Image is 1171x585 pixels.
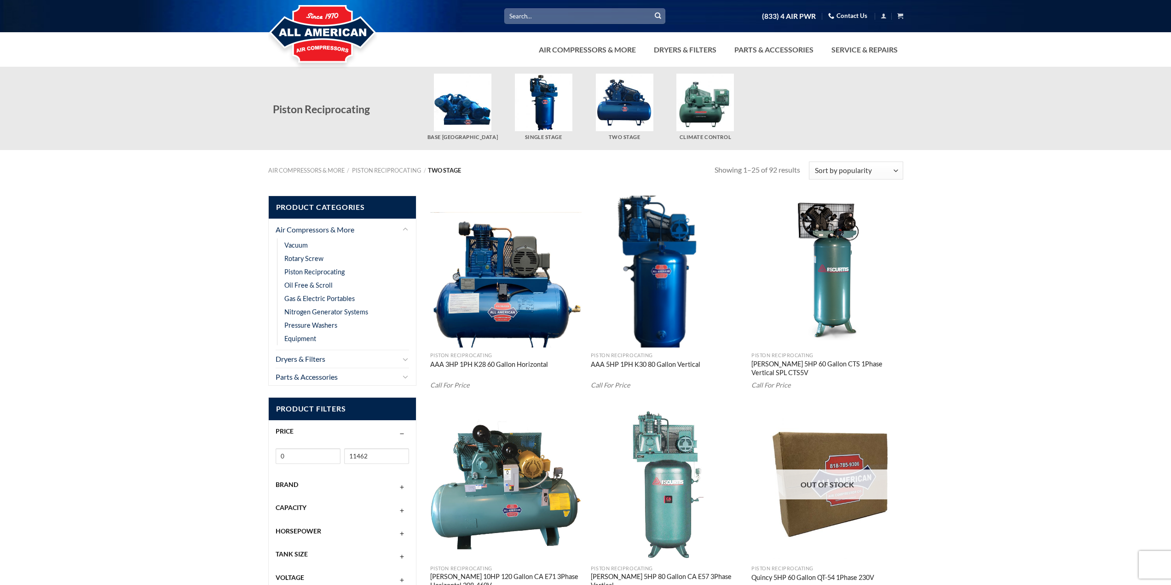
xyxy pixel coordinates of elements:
a: Vacuum [284,238,308,252]
em: Call For Price [430,381,470,389]
span: Tank Size [276,550,308,558]
a: AAA 5HP 1PH K30 80 Gallon Vertical [591,360,700,371]
span: Price [276,427,294,435]
img: Curtis 5HP 60 Gallon CTS 1Phase Vertical SPL [751,196,903,348]
h5: Base [GEOGRAPHIC_DATA] [427,134,498,141]
a: (833) 4 AIR PWR [762,8,816,24]
a: Login [881,10,887,22]
a: Nitrogen Generator Systems [284,305,368,319]
a: Parts & Accessories [276,368,400,386]
input: Min price [276,448,340,464]
img: Single Stage [515,74,572,131]
a: Piston Reciprocating [352,167,421,174]
div: Out of stock [751,469,903,500]
a: Service & Repairs [826,41,903,59]
a: Piston Reciprocating [284,265,345,278]
span: Brand [276,481,298,488]
a: Dryers & Filters [648,41,722,59]
button: Toggle [402,353,409,365]
select: Shop order [809,162,903,180]
span: / [424,167,426,174]
button: Submit [651,9,665,23]
p: Showing 1–25 of 92 results [715,164,800,176]
span: / [347,167,349,174]
span: Voltage [276,573,304,581]
a: Oil Free & Scroll [284,278,333,292]
span: Horsepower [276,527,321,535]
nav: Two Stage [268,167,715,174]
span: Product Filters [269,398,416,420]
h5: Two Stage [588,134,660,141]
p: Piston Reciprocating [591,566,743,572]
button: Toggle [402,224,409,235]
img: Climate Control [676,74,734,131]
img: Curtis 5HP 80 Gallon CA E57 3Phase Vertical [591,409,743,561]
a: Air Compressors & More [268,167,345,174]
a: Rotary Screw [284,252,323,265]
a: Pressure Washers [284,319,337,332]
a: Contact Us [828,9,867,23]
p: Piston Reciprocating [591,353,743,359]
img: Two Stage [596,74,653,131]
a: Visit product category Base Mount Pistons [427,74,498,141]
a: Parts & Accessories [729,41,819,59]
a: Gas & Electric Portables [284,292,355,305]
em: Call For Price [591,381,630,389]
p: Piston Reciprocating [751,353,903,359]
p: Piston Reciprocating [430,566,582,572]
img: Base Mount Pistons [434,74,491,131]
img: AAA 3HP 1PH K28 60 Gallon Horizontal [430,196,582,348]
p: Piston Reciprocating [430,353,582,359]
p: Piston Reciprocating [751,566,903,572]
em: Call For Price [751,381,791,389]
input: Max price [344,448,409,464]
a: Quincy 5HP 60 Gallon QT-54 1Phase 230V [751,573,874,584]
a: Visit product category Climate Control [669,74,741,141]
span: Piston Reciprocating [273,103,370,116]
img: AAA 5HP 1PH K30 80 Gallon Vertical [591,196,743,348]
img: Placeholder [751,409,903,561]
a: Dryers & Filters [276,350,400,368]
input: Search… [504,8,665,23]
img: Curtis 10HP 120 Gallon CA E71 3Phase Horizontal 208-460V [430,409,582,561]
a: Visit product category Single Stage [508,74,579,141]
span: Product Categories [269,196,416,219]
h5: Climate Control [669,134,741,141]
h5: Single Stage [508,134,579,141]
a: Visit product category Two Stage [588,74,660,141]
span: Capacity [276,504,306,511]
a: Equipment [284,332,316,345]
a: Air Compressors & More [276,221,400,238]
a: [PERSON_NAME] 5HP 60 Gallon CTS 1Phase Vertical SPL CTS5V [751,360,903,378]
a: AAA 3HP 1PH K28 60 Gallon Horizontal [430,360,548,371]
a: Air Compressors & More [533,41,641,59]
button: Toggle [402,371,409,382]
